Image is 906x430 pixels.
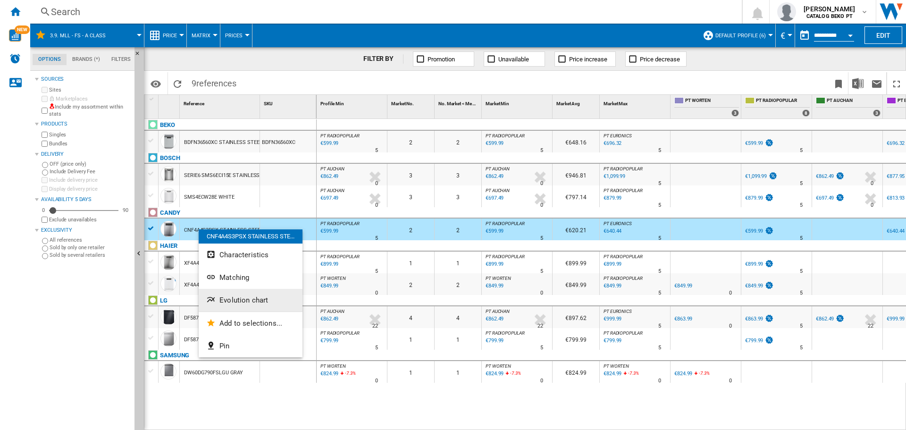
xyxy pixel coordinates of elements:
[219,251,268,259] span: Characteristics
[219,273,249,282] span: Matching
[199,244,302,266] button: Characteristics
[199,312,302,335] button: Add to selections...
[199,229,302,244] div: CNF4A4S3PSX STAINLESS STE...
[199,289,302,312] button: Evolution chart
[219,296,268,304] span: Evolution chart
[199,335,302,357] button: Pin...
[199,266,302,289] button: Matching
[219,342,229,350] span: Pin
[219,319,282,328] span: Add to selections...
